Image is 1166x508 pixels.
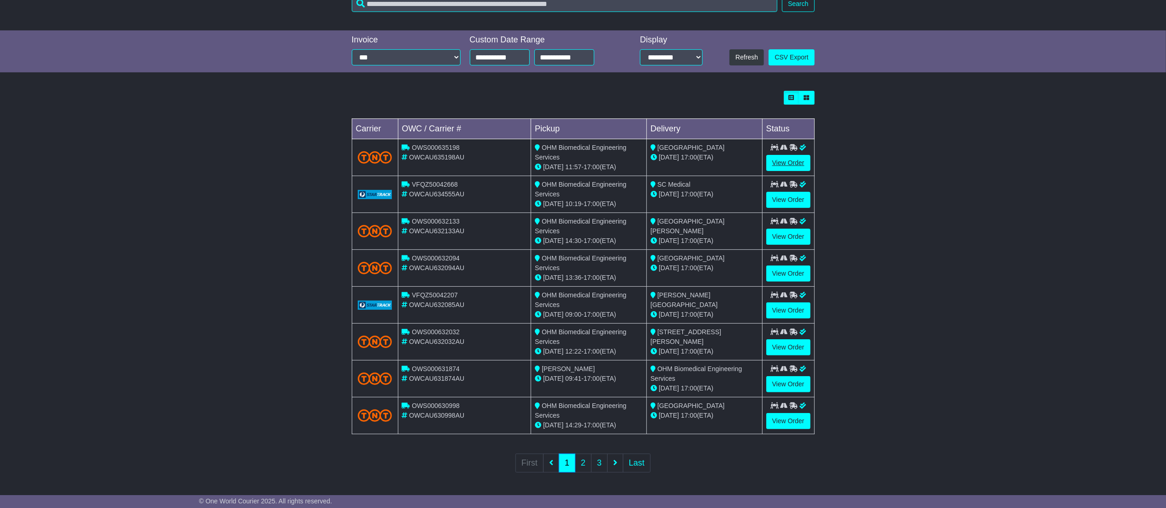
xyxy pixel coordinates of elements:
span: OHM Biomedical Engineering Services [535,402,627,419]
a: View Order [766,339,811,355]
span: [DATE] [543,163,563,171]
a: View Order [766,229,811,245]
div: Invoice [352,35,461,45]
span: OHM Biomedical Engineering Services [535,291,627,308]
span: [GEOGRAPHIC_DATA] [657,254,725,262]
span: OWS000631874 [412,365,460,372]
a: Last [623,454,651,473]
span: [GEOGRAPHIC_DATA] [657,402,725,409]
div: - (ETA) [535,236,643,246]
div: (ETA) [651,236,758,246]
span: 17:00 [681,384,697,392]
span: 17:00 [584,237,600,244]
img: TNT_Domestic.png [358,151,392,164]
span: OWCAU634555AU [409,190,464,198]
span: [DATE] [543,421,563,429]
span: [STREET_ADDRESS][PERSON_NAME] [651,328,721,345]
span: [DATE] [543,274,563,281]
span: [GEOGRAPHIC_DATA][PERSON_NAME] [651,218,725,235]
span: [DATE] [659,264,679,272]
button: Refresh [729,49,764,65]
div: - (ETA) [535,162,643,172]
div: (ETA) [651,384,758,393]
img: TNT_Domestic.png [358,409,392,422]
span: 12:22 [565,348,581,355]
span: 14:29 [565,421,581,429]
span: 17:00 [584,421,600,429]
span: OWS000630998 [412,402,460,409]
span: [PERSON_NAME] [542,365,595,372]
img: TNT_Domestic.png [358,372,392,385]
span: 17:00 [681,154,697,161]
img: TNT_Domestic.png [358,225,392,237]
span: [DATE] [659,311,679,318]
img: GetCarrierServiceLogo [358,301,392,310]
div: Custom Date Range [470,35,618,45]
span: 17:00 [584,274,600,281]
span: VFQZ50042207 [412,291,458,299]
span: 17:00 [681,348,697,355]
div: (ETA) [651,263,758,273]
span: 17:00 [681,311,697,318]
span: [GEOGRAPHIC_DATA] [657,144,725,151]
img: TNT_Domestic.png [358,262,392,274]
span: 17:00 [584,200,600,207]
span: [DATE] [659,190,679,198]
a: View Order [766,192,811,208]
span: OHM Biomedical Engineering Services [651,365,742,382]
span: OWS000632133 [412,218,460,225]
span: OWS000632032 [412,328,460,336]
td: Status [762,119,814,139]
div: (ETA) [651,347,758,356]
a: View Order [766,155,811,171]
span: 11:57 [565,163,581,171]
div: - (ETA) [535,310,643,319]
span: OHM Biomedical Engineering Services [535,254,627,272]
a: View Order [766,413,811,429]
div: (ETA) [651,310,758,319]
span: 09:00 [565,311,581,318]
td: Pickup [531,119,647,139]
span: OWCAU632133AU [409,227,464,235]
span: OWCAU632085AU [409,301,464,308]
span: [DATE] [659,348,679,355]
span: [DATE] [543,311,563,318]
span: [DATE] [659,237,679,244]
div: - (ETA) [535,273,643,283]
span: [DATE] [543,348,563,355]
span: OWCAU635198AU [409,154,464,161]
span: OHM Biomedical Engineering Services [535,181,627,198]
span: OWS000635198 [412,144,460,151]
span: OWCAU632032AU [409,338,464,345]
img: GetCarrierServiceLogo [358,190,392,199]
span: 17:00 [681,412,697,419]
a: 2 [575,454,592,473]
td: Delivery [646,119,762,139]
span: 17:00 [584,375,600,382]
td: Carrier [352,119,398,139]
span: 17:00 [681,190,697,198]
div: - (ETA) [535,347,643,356]
span: SC Medical [657,181,691,188]
span: OWCAU630998AU [409,412,464,419]
div: (ETA) [651,153,758,162]
span: [DATE] [659,154,679,161]
span: 17:00 [584,311,600,318]
img: TNT_Domestic.png [358,336,392,348]
a: View Order [766,376,811,392]
span: OHM Biomedical Engineering Services [535,328,627,345]
span: OWS000632094 [412,254,460,262]
span: 17:00 [584,348,600,355]
div: Display [640,35,703,45]
a: View Order [766,302,811,319]
span: OWCAU631874AU [409,375,464,382]
span: 14:30 [565,237,581,244]
div: (ETA) [651,189,758,199]
span: 10:19 [565,200,581,207]
a: 3 [591,454,608,473]
span: [DATE] [543,237,563,244]
td: OWC / Carrier # [398,119,531,139]
span: 17:00 [584,163,600,171]
div: - (ETA) [535,420,643,430]
span: OWCAU632094AU [409,264,464,272]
